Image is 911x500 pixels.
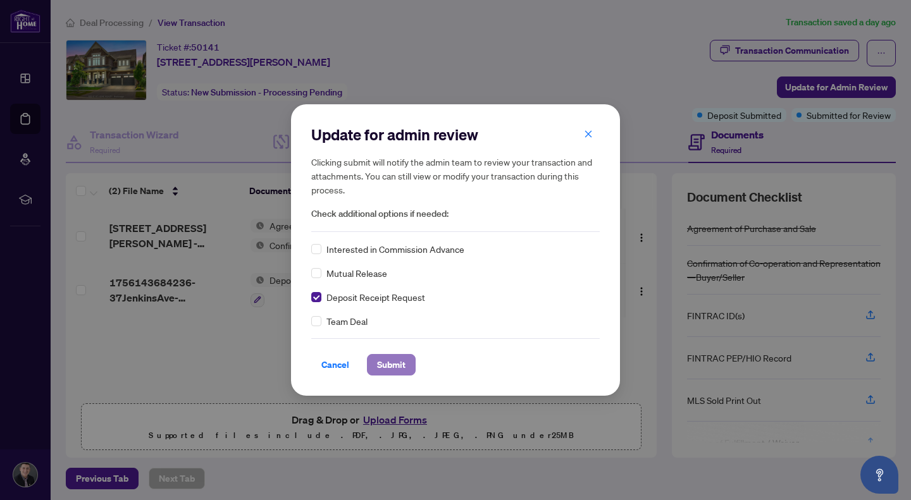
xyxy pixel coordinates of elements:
button: Open asap [860,456,898,494]
span: Team Deal [326,314,368,328]
h2: Update for admin review [311,125,600,145]
span: Interested in Commission Advance [326,242,464,256]
span: close [584,130,593,138]
span: Cancel [321,355,349,375]
h5: Clicking submit will notify the admin team to review your transaction and attachments. You can st... [311,155,600,197]
span: Check additional options if needed: [311,207,600,221]
span: Deposit Receipt Request [326,290,425,304]
span: Submit [377,355,406,375]
span: Mutual Release [326,266,387,280]
button: Submit [367,354,416,375]
button: Cancel [311,354,359,375]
